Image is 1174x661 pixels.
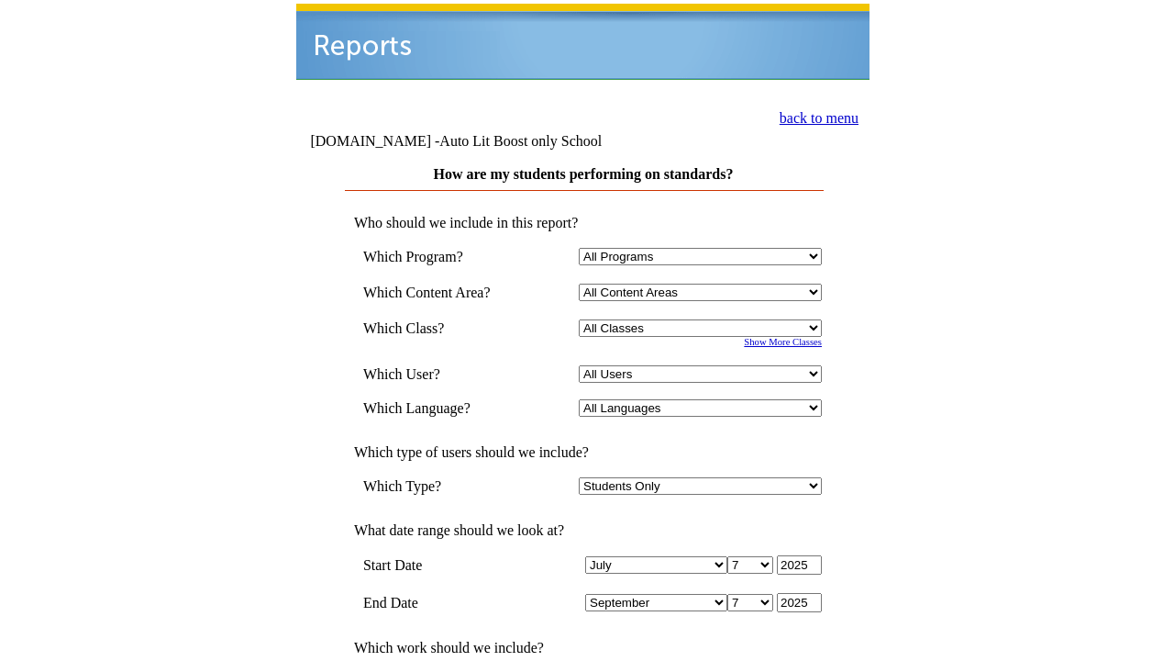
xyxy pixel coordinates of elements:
[363,399,517,417] td: Which Language?
[363,593,517,612] td: End Date
[744,337,822,347] a: Show More Classes
[345,640,822,656] td: Which work should we include?
[363,285,491,300] nobr: Which Content Area?
[363,319,517,337] td: Which Class?
[439,133,602,149] nobr: Auto Lit Boost only School
[780,110,858,126] a: back to menu
[434,166,734,182] a: How are my students performing on standards?
[345,522,822,539] td: What date range should we look at?
[310,133,648,150] td: [DOMAIN_NAME] -
[363,248,517,265] td: Which Program?
[345,444,822,461] td: Which type of users should we include?
[363,555,517,575] td: Start Date
[345,215,822,231] td: Who should we include in this report?
[363,365,517,383] td: Which User?
[296,4,869,80] img: header
[363,477,517,495] td: Which Type?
